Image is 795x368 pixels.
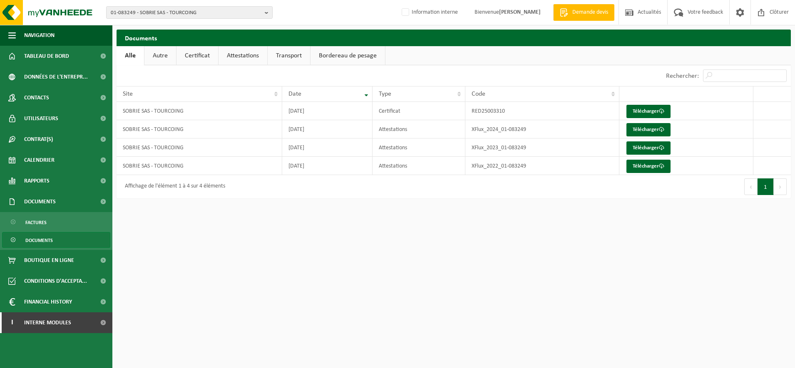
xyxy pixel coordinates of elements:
[311,46,385,65] a: Bordereau de pesage
[373,157,465,175] td: Attestations
[219,46,267,65] a: Attestations
[24,312,71,333] span: Interne modules
[24,87,49,108] span: Contacts
[400,6,458,19] label: Information interne
[117,138,282,157] td: SOBRIE SAS - TOURCOING
[465,157,620,175] td: XFlux_2022_01-083249
[24,271,87,291] span: Conditions d'accepta...
[24,46,69,67] span: Tableau de bord
[24,291,72,312] span: Financial History
[111,7,261,19] span: 01-083249 - SOBRIE SAS - TOURCOING
[744,178,758,195] button: Previous
[24,191,56,212] span: Documents
[117,157,282,175] td: SOBRIE SAS - TOURCOING
[373,102,465,120] td: Certificat
[472,91,485,97] span: Code
[24,108,58,129] span: Utilisateurs
[117,46,144,65] a: Alle
[465,102,620,120] td: RED25003310
[499,9,541,15] strong: [PERSON_NAME]
[282,157,373,175] td: [DATE]
[25,215,47,230] span: Factures
[25,232,53,248] span: Documents
[626,123,671,136] a: Télécharger
[282,120,373,138] td: [DATE]
[774,178,787,195] button: Next
[282,138,373,157] td: [DATE]
[24,67,88,87] span: Données de l'entrepr...
[282,102,373,120] td: [DATE]
[666,73,699,79] label: Rechercher:
[465,138,620,157] td: XFlux_2023_01-083249
[465,120,620,138] td: XFlux_2024_01-083249
[373,138,465,157] td: Attestations
[2,214,110,230] a: Factures
[288,91,301,97] span: Date
[24,250,74,271] span: Boutique en ligne
[2,232,110,248] a: Documents
[106,6,273,19] button: 01-083249 - SOBRIE SAS - TOURCOING
[758,178,774,195] button: 1
[123,91,133,97] span: Site
[117,30,791,46] h2: Documents
[24,170,50,191] span: Rapports
[626,160,671,173] a: Télécharger
[379,91,391,97] span: Type
[176,46,218,65] a: Certificat
[8,312,16,333] span: I
[117,102,282,120] td: SOBRIE SAS - TOURCOING
[121,179,225,194] div: Affichage de l'élément 1 à 4 sur 4 éléments
[24,150,55,170] span: Calendrier
[117,120,282,138] td: SOBRIE SAS - TOURCOING
[24,25,55,46] span: Navigation
[553,4,614,21] a: Demande devis
[626,141,671,155] a: Télécharger
[24,129,53,150] span: Contrat(s)
[626,105,671,118] a: Télécharger
[570,8,610,17] span: Demande devis
[144,46,176,65] a: Autre
[373,120,465,138] td: Attestations
[268,46,310,65] a: Transport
